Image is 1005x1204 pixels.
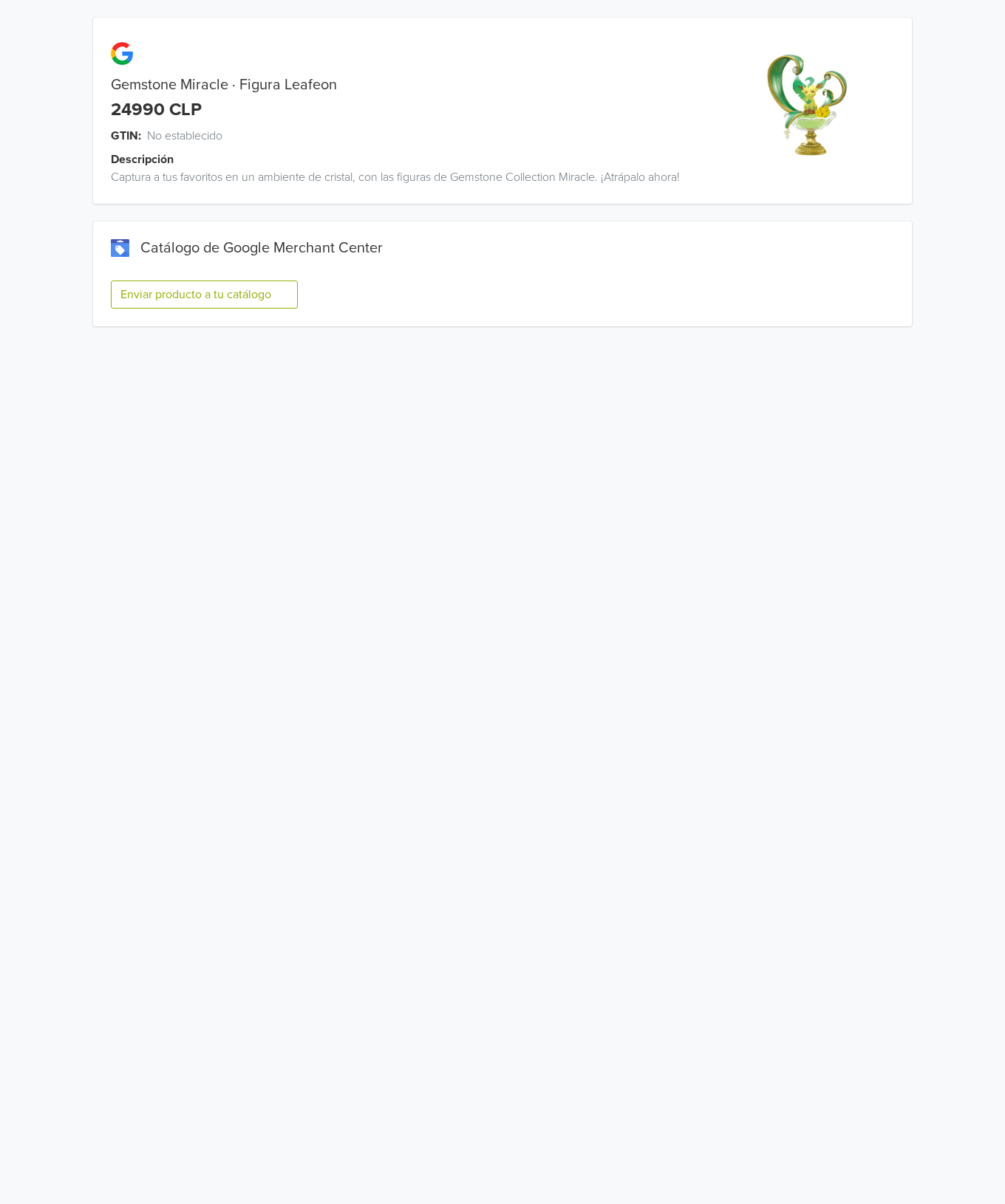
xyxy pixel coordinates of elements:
div: 24990 CLP [111,100,202,121]
div: Descripción [111,151,725,168]
button: Enviar producto a tu catálogo [111,281,298,309]
img: product_image [754,47,865,159]
div: Gemstone Miracle · Figura Leafeon [93,76,707,94]
div: Captura a tus favoritos en un ambiente de cristal, con las figuras de Gemstone Collection Miracle... [93,168,707,186]
span: GTIN: [111,127,141,145]
span: No establecido [147,127,222,145]
div: Catálogo de Google Merchant Center [111,239,894,257]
